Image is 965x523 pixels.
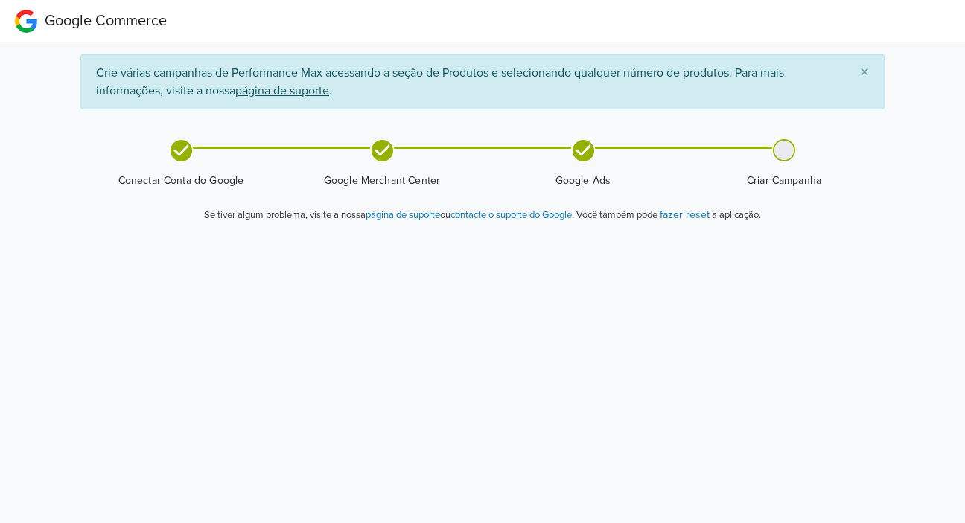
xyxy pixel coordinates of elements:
[235,83,329,98] u: página de suporte
[860,62,869,83] span: ×
[204,208,574,223] p: Se tiver algum problema, visite a nossa ou .
[287,173,477,188] span: Google Merchant Center
[845,55,884,91] button: Close
[574,206,761,223] p: Você também pode a aplicação.
[86,173,276,188] span: Conectar Conta do Google
[45,12,167,30] span: Google Commerce
[488,173,678,188] span: Google Ads
[660,206,710,223] button: fazer reset
[366,209,440,221] a: página de suporte
[450,209,572,221] a: contacte o suporte do Google
[689,173,879,188] span: Criar Campanha
[80,54,885,109] div: Crie várias campanhas de Performance Max acessando a seção de Produtos e selecionando qualquer nú...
